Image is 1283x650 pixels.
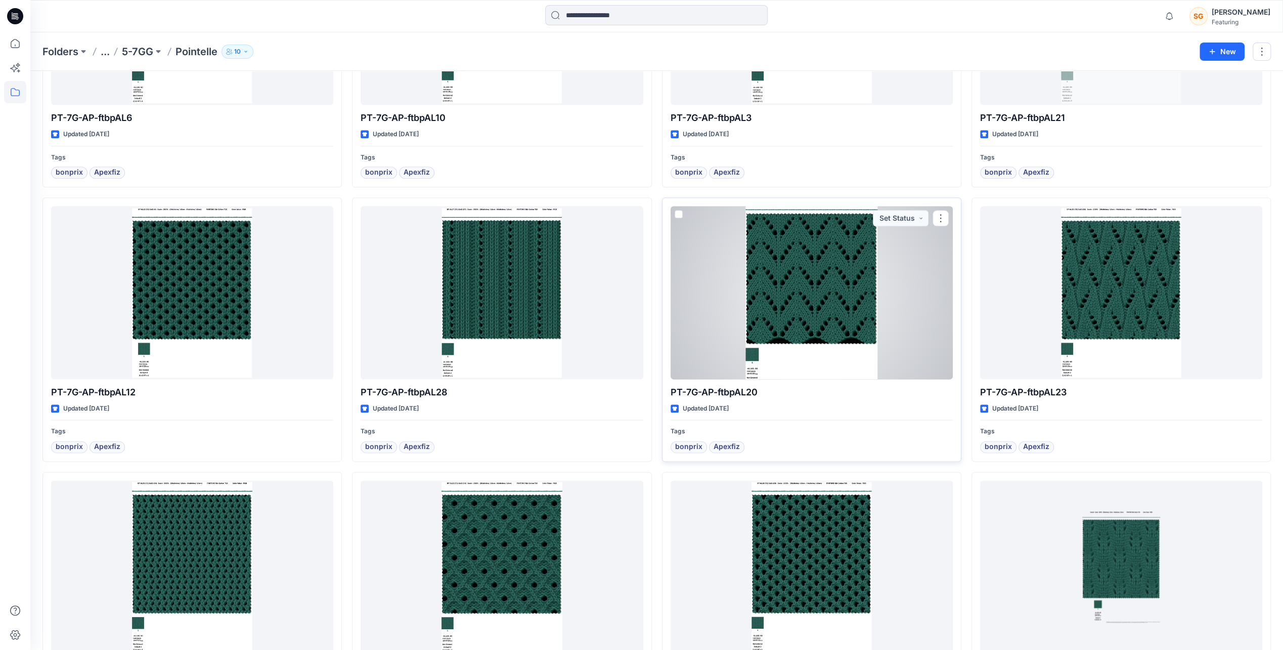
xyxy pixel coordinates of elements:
[980,206,1262,379] a: PT-7G-AP-ftbpAL23
[980,152,1262,163] p: Tags
[404,167,430,179] span: Apexfiz
[101,45,110,59] button: ...
[671,426,953,437] p: Tags
[51,385,333,399] p: PT-7G-AP-ftbpAL12
[675,441,702,453] span: bonprix
[985,441,1012,453] span: bonprix
[714,167,740,179] span: Apexfiz
[234,46,241,57] p: 10
[1023,441,1049,453] span: Apexfiz
[361,206,643,379] a: PT-7G-AP-ftbpAL28
[222,45,253,59] button: 10
[980,385,1262,399] p: PT-7G-AP-ftbpAL23
[671,111,953,125] p: PT-7G-AP-ftbpAL3
[365,167,392,179] span: bonprix
[1212,18,1270,26] div: Featuring
[361,426,643,437] p: Tags
[992,403,1038,414] p: Updated [DATE]
[1212,6,1270,18] div: [PERSON_NAME]
[992,129,1038,140] p: Updated [DATE]
[51,152,333,163] p: Tags
[361,385,643,399] p: PT-7G-AP-ftbpAL28
[373,403,419,414] p: Updated [DATE]
[671,152,953,163] p: Tags
[675,167,702,179] span: bonprix
[56,167,83,179] span: bonprix
[683,403,729,414] p: Updated [DATE]
[985,167,1012,179] span: bonprix
[671,385,953,399] p: PT-7G-AP-ftbpAL20
[980,111,1262,125] p: PT-7G-AP-ftbpAL21
[51,426,333,437] p: Tags
[683,129,729,140] p: Updated [DATE]
[671,206,953,379] a: PT-7G-AP-ftbpAL20
[63,129,109,140] p: Updated [DATE]
[361,111,643,125] p: PT-7G-AP-ftbpAL10
[175,45,217,59] p: Pointelle
[365,441,392,453] span: bonprix
[1200,43,1245,61] button: New
[1023,167,1049,179] span: Apexfiz
[980,426,1262,437] p: Tags
[404,441,430,453] span: Apexfiz
[42,45,78,59] a: Folders
[51,206,333,379] a: PT-7G-AP-ftbpAL12
[94,167,120,179] span: Apexfiz
[361,152,643,163] p: Tags
[63,403,109,414] p: Updated [DATE]
[1189,7,1208,25] div: SG
[122,45,153,59] a: 5-7GG
[94,441,120,453] span: Apexfiz
[373,129,419,140] p: Updated [DATE]
[51,111,333,125] p: PT-7G-AP-ftbpAL6
[56,441,83,453] span: bonprix
[714,441,740,453] span: Apexfiz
